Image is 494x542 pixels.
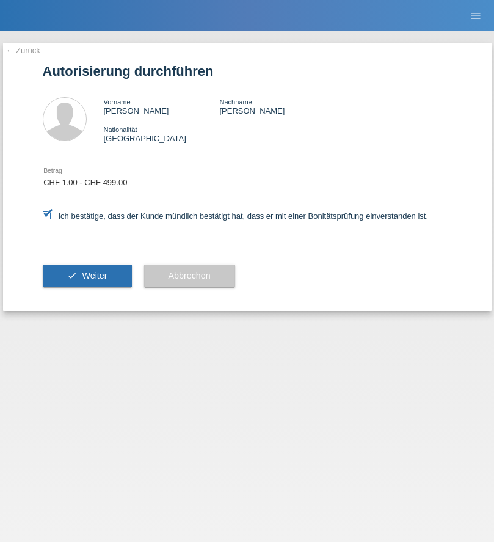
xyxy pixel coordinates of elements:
label: Ich bestätige, dass der Kunde mündlich bestätigt hat, dass er mit einer Bonitätsprüfung einversta... [43,211,429,221]
a: menu [463,12,488,19]
button: Abbrechen [144,265,235,288]
span: Abbrechen [169,271,211,280]
span: Weiter [82,271,107,280]
div: [PERSON_NAME] [219,97,335,115]
span: Nationalität [104,126,137,133]
i: menu [470,10,482,22]
h1: Autorisierung durchführen [43,64,452,79]
button: check Weiter [43,265,132,288]
a: ← Zurück [6,46,40,55]
i: check [67,271,77,280]
span: Nachname [219,98,252,106]
span: Vorname [104,98,131,106]
div: [PERSON_NAME] [104,97,220,115]
div: [GEOGRAPHIC_DATA] [104,125,220,143]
